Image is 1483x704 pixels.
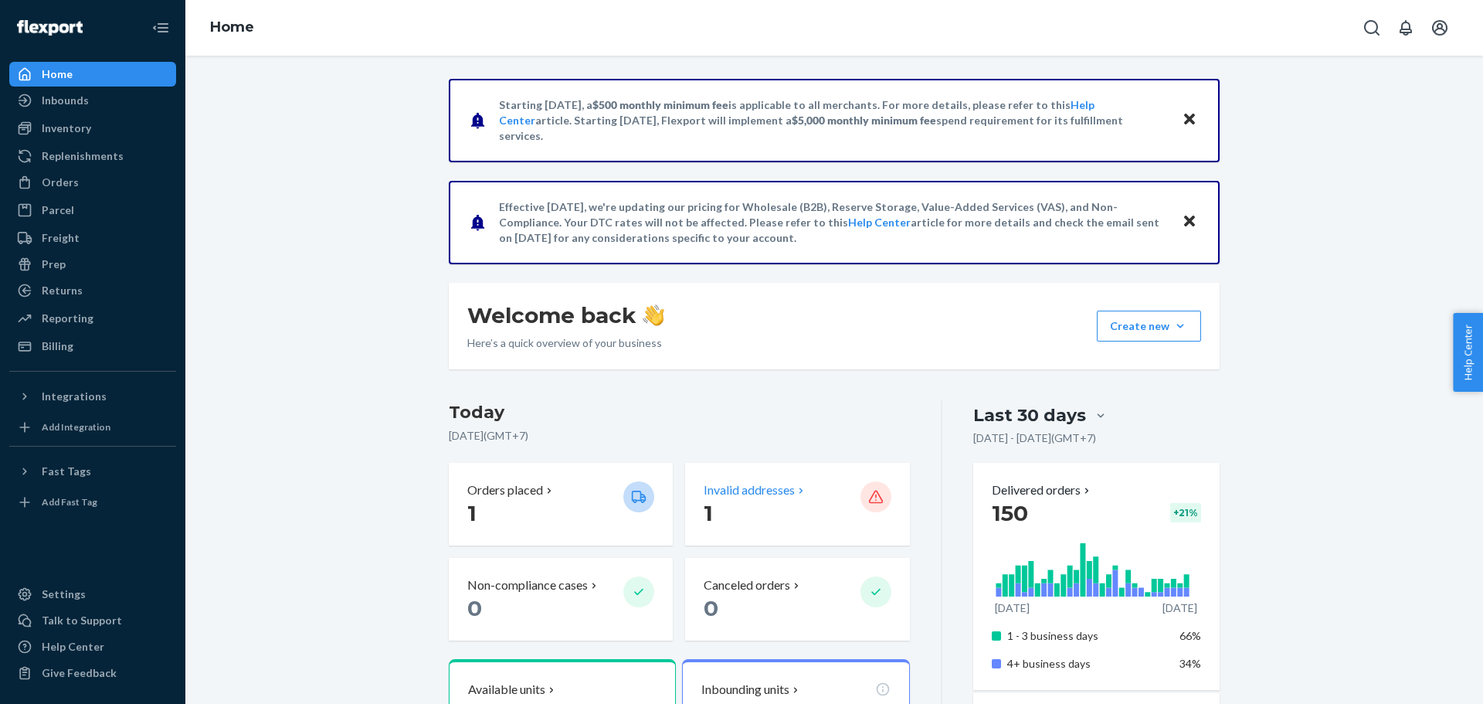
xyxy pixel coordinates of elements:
div: Home [42,66,73,82]
div: Add Fast Tag [42,495,97,508]
a: Help Center [9,634,176,659]
span: 34% [1179,657,1201,670]
button: Non-compliance cases 0 [449,558,673,641]
img: Flexport logo [17,20,83,36]
span: 66% [1179,629,1201,642]
div: Help Center [42,639,104,655]
div: Talk to Support [42,613,122,628]
button: Canceled orders 0 [685,558,909,641]
span: 0 [467,595,482,621]
p: [DATE] [1162,600,1197,616]
div: Orders [42,175,79,190]
a: Billing [9,334,176,359]
div: Parcel [42,202,74,218]
div: Last 30 days [973,403,1086,427]
button: Delivered orders [992,481,1093,499]
button: Close [1179,211,1200,233]
p: Invalid addresses [704,481,795,499]
button: Open Search Box [1356,12,1387,43]
a: Home [9,62,176,87]
div: Replenishments [42,148,124,164]
div: Give Feedback [42,665,117,681]
button: Give Feedback [9,661,176,685]
div: Inventory [42,121,91,136]
a: Prep [9,252,176,277]
div: Billing [42,338,73,354]
p: Canceled orders [704,576,790,594]
p: [DATE] - [DATE] ( GMT+7 ) [973,430,1096,446]
span: 1 [467,500,477,526]
a: Parcel [9,198,176,223]
span: $500 monthly minimum fee [592,98,728,111]
a: Home [210,19,254,36]
div: Settings [42,587,86,602]
div: Fast Tags [42,464,91,479]
button: Close [1179,109,1200,131]
a: Orders [9,170,176,195]
p: Here’s a quick overview of your business [467,335,664,351]
img: hand-wave emoji [643,304,664,326]
div: Returns [42,283,83,298]
div: Prep [42,257,66,272]
p: 4+ business days [1007,656,1159,672]
button: Help Center [1453,313,1483,392]
p: 1 - 3 business days [1007,628,1159,644]
p: Non-compliance cases [467,576,588,594]
a: Returns [9,278,176,303]
p: Available units [468,681,545,699]
h3: Today [449,400,910,425]
button: Orders placed 1 [449,463,673,546]
p: [DATE] ( GMT+7 ) [449,428,910,444]
a: Freight [9,226,176,250]
div: + 21 % [1170,503,1201,522]
div: Integrations [42,389,107,404]
p: Effective [DATE], we're updating our pricing for Wholesale (B2B), Reserve Storage, Value-Added Se... [499,199,1167,246]
div: Reporting [42,311,93,326]
button: Close Navigation [145,12,176,43]
span: 150 [992,500,1028,526]
p: [DATE] [995,600,1030,616]
span: $5,000 monthly minimum fee [792,114,936,127]
button: Create new [1097,311,1201,342]
a: Inbounds [9,88,176,113]
button: Open notifications [1390,12,1421,43]
a: Talk to Support [9,608,176,633]
a: Inventory [9,116,176,141]
span: 1 [704,500,713,526]
ol: breadcrumbs [198,5,266,50]
div: Freight [42,230,80,246]
a: Add Integration [9,415,176,440]
p: Starting [DATE], a is applicable to all merchants. For more details, please refer to this article... [499,97,1167,144]
div: Inbounds [42,93,89,108]
div: Add Integration [42,420,110,434]
button: Invalid addresses 1 [685,463,909,546]
h1: Welcome back [467,301,664,329]
a: Add Fast Tag [9,490,176,515]
button: Integrations [9,384,176,409]
a: Settings [9,582,176,607]
button: Fast Tags [9,459,176,484]
a: Replenishments [9,144,176,168]
p: Orders placed [467,481,543,499]
a: Help Center [848,216,911,229]
span: 0 [704,595,718,621]
a: Reporting [9,306,176,331]
button: Open account menu [1424,12,1455,43]
p: Inbounding units [701,681,789,699]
